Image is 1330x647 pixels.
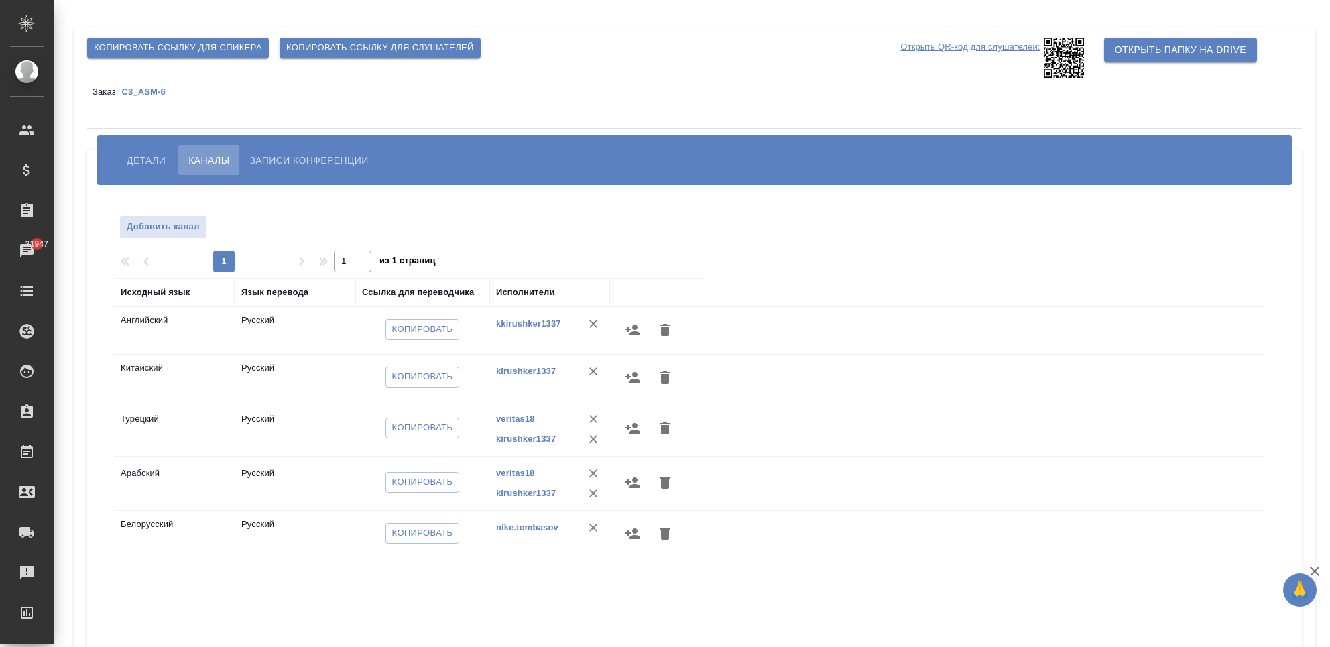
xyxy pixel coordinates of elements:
td: Китайский [114,355,235,402]
td: Русский [235,307,355,354]
button: Удалить [583,429,603,449]
span: Открыть папку на Drive [1115,42,1246,58]
span: из 1 страниц [379,253,436,272]
button: Назначить исполнителей [617,518,649,550]
button: Удалить канал [649,412,681,445]
span: 31947 [17,237,56,251]
td: Русский [235,511,355,558]
span: Копировать [392,420,453,436]
button: 🙏 [1283,573,1317,607]
td: Белорусский [114,511,235,558]
button: Открыть папку на Drive [1104,38,1257,62]
div: Ссылка для переводчика [362,286,474,299]
button: Назначить исполнителей [617,314,649,346]
button: Копировать ссылку для слушателей [280,38,481,58]
button: Удалить [583,314,603,334]
button: Назначить исполнителей [617,361,649,394]
span: Каналы [188,152,229,168]
p: Заказ: [93,86,121,97]
button: Копировать ссылку для спикера [87,38,269,58]
button: Назначить исполнителей [617,412,649,445]
td: Русский [235,406,355,453]
span: Копировать [392,322,453,337]
span: 🙏 [1288,576,1311,604]
a: nike.tombasov [496,522,558,532]
button: Удалить канал [649,518,681,550]
button: Удалить [583,463,603,483]
td: Английский [114,307,235,354]
td: Арабский [114,460,235,507]
span: Копировать [392,475,453,490]
button: Удалить [583,361,603,381]
span: Добавить канал [127,219,200,235]
span: Копировать ссылку для спикера [94,40,262,56]
button: Копировать [385,472,460,493]
div: Исполнители [496,286,555,299]
td: Русский [235,460,355,507]
button: Удалить канал [649,314,681,346]
a: kirushker1337 [496,488,556,498]
button: Добавить канал [119,215,207,239]
button: Удалить [583,518,603,538]
div: Язык перевода [241,286,308,299]
td: Русский [235,355,355,402]
button: Копировать [385,418,460,438]
button: Назначить исполнителей [617,467,649,499]
button: Удалить канал [649,361,681,394]
a: kirushker1337 [496,434,556,444]
span: Копировать [392,369,453,385]
button: Удалить [583,409,603,429]
div: Исходный язык [121,286,190,299]
td: Турецкий [114,406,235,453]
p: Открыть QR-код для слушателей: [900,38,1040,78]
span: Записи конференции [249,152,368,168]
a: veritas18 [496,468,535,478]
span: Детали [127,152,166,168]
a: 31947 [3,234,50,268]
button: Удалить [583,483,603,504]
button: Копировать [385,523,460,544]
a: veritas18 [496,414,535,424]
a: kkirushker1337 [496,318,561,329]
span: Копировать ссылку для слушателей [286,40,474,56]
a: kirushker1337 [496,366,556,376]
a: C3_ASM-6 [121,86,175,97]
button: Копировать [385,319,460,340]
span: Копировать [392,526,453,541]
button: Копировать [385,367,460,388]
button: Удалить канал [649,467,681,499]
